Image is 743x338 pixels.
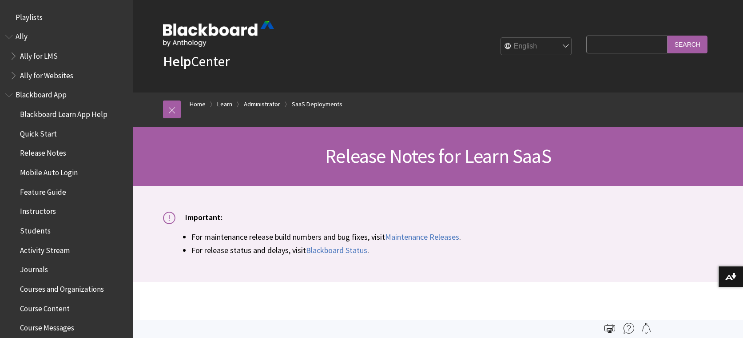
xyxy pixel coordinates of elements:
[501,38,572,56] select: Site Language Selector
[624,323,634,334] img: More help
[385,232,459,242] a: Maintenance Releases
[20,146,66,158] span: Release Notes
[20,107,107,119] span: Blackboard Learn App Help
[20,48,58,60] span: Ally for LMS
[20,204,56,216] span: Instructors
[244,99,280,110] a: Administrator
[306,245,367,256] a: Blackboard Status
[641,323,652,334] img: Follow this page
[20,243,70,255] span: Activity Stream
[217,99,232,110] a: Learn
[16,88,67,100] span: Blackboard App
[190,99,206,110] a: Home
[16,10,43,22] span: Playlists
[5,29,128,83] nav: Book outline for Anthology Ally Help
[20,301,70,313] span: Course Content
[163,21,274,47] img: Blackboard by Anthology
[20,185,66,197] span: Feature Guide
[185,212,223,222] span: Important:
[20,262,48,274] span: Journals
[16,29,28,41] span: Ally
[20,68,73,80] span: Ally for Websites
[163,52,191,70] strong: Help
[20,282,104,294] span: Courses and Organizations
[191,244,714,256] li: For release status and delays, visit .
[20,165,78,177] span: Mobile Auto Login
[191,231,714,243] li: For maintenance release build numbers and bug fixes, visit .
[604,323,615,334] img: Print
[325,144,551,168] span: Release Notes for Learn SaaS
[20,223,51,235] span: Students
[20,321,74,333] span: Course Messages
[163,52,230,70] a: HelpCenter
[668,36,707,53] input: Search
[5,10,128,25] nav: Book outline for Playlists
[292,99,342,110] a: SaaS Deployments
[20,126,57,138] span: Quick Start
